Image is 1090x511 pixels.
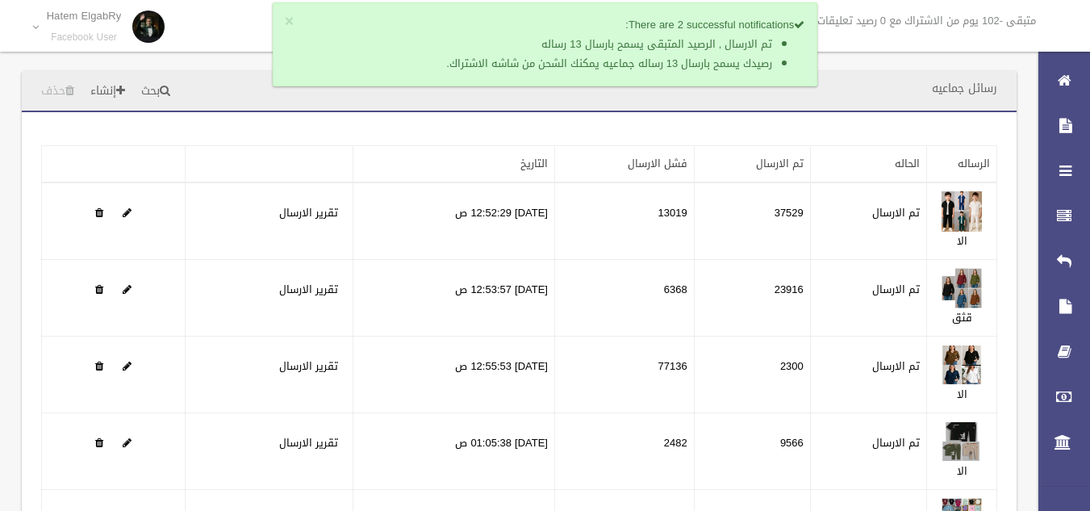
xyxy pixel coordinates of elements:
label: تم الارسال [872,203,920,223]
a: الا [957,461,967,481]
td: 13019 [554,182,694,260]
small: Facebook User [47,31,122,44]
td: 2300 [694,337,810,413]
p: Hatem ElgabRy [47,10,122,22]
a: Edit [942,279,982,299]
img: 638910759934703804.jpg [942,421,982,462]
a: تقرير الارسال [279,203,338,223]
td: [DATE] 12:52:29 ص [353,182,555,260]
td: 2482 [554,413,694,490]
a: تقرير الارسال [279,356,338,376]
th: الرساله [927,146,997,183]
img: 638910753509971848.jpg [942,268,982,308]
header: رسائل جماعيه [913,73,1017,104]
a: التاريخ [520,153,548,174]
a: Edit [123,203,132,223]
td: [DATE] 12:55:53 ص [353,337,555,413]
strong: There are 2 successful notifications: [625,15,804,35]
a: إنشاء [84,77,132,107]
label: تم الارسال [872,280,920,299]
a: الا [957,231,967,251]
td: 37529 [694,182,810,260]
label: تم الارسال [872,434,920,453]
a: Edit [942,356,982,376]
li: رصيدك يسمح بارسال 13 رساله جماعيه يمكنك الشحن من شاشه الاشتراك. [315,54,773,73]
td: 9566 [694,413,810,490]
a: قثق [952,308,972,328]
a: الا [957,384,967,404]
a: فشل الارسال [628,153,687,174]
a: Edit [942,203,982,223]
label: تم الارسال [872,357,920,376]
button: × [285,14,294,30]
a: تقرير الارسال [279,433,338,453]
td: 77136 [554,337,694,413]
td: [DATE] 01:05:38 ص [353,413,555,490]
a: Edit [123,279,132,299]
a: Edit [942,433,982,453]
td: 6368 [554,260,694,337]
a: تقرير الارسال [279,279,338,299]
a: Edit [123,433,132,453]
td: 23916 [694,260,810,337]
a: تم الارسال [756,153,804,174]
th: الحاله [810,146,926,183]
li: تم الارسال , الرصيد المتبقى يسمح بارسال 13 رساله [315,35,773,54]
a: Edit [123,356,132,376]
img: 638910752364816942.jpg [942,191,982,232]
a: بحث [135,77,177,107]
td: [DATE] 12:53:57 ص [353,260,555,337]
img: 638910754294190600.jpg [942,345,982,385]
